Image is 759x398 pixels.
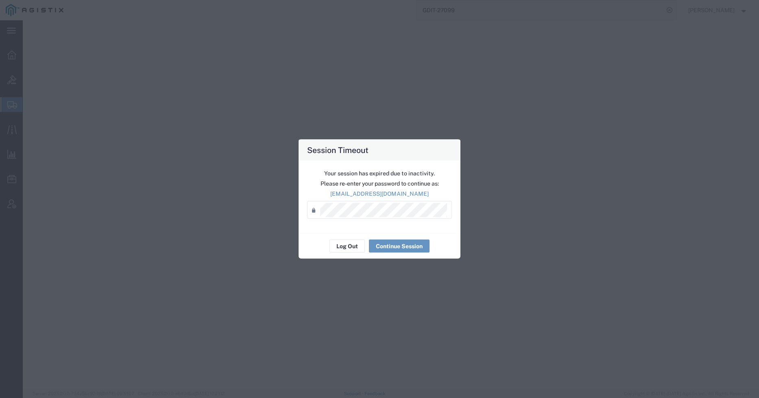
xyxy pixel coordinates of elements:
[307,144,369,156] h4: Session Timeout
[307,169,452,178] p: Your session has expired due to inactivity.
[307,190,452,198] p: [EMAIL_ADDRESS][DOMAIN_NAME]
[329,240,365,253] button: Log Out
[369,240,430,253] button: Continue Session
[307,179,452,188] p: Please re-enter your password to continue as:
